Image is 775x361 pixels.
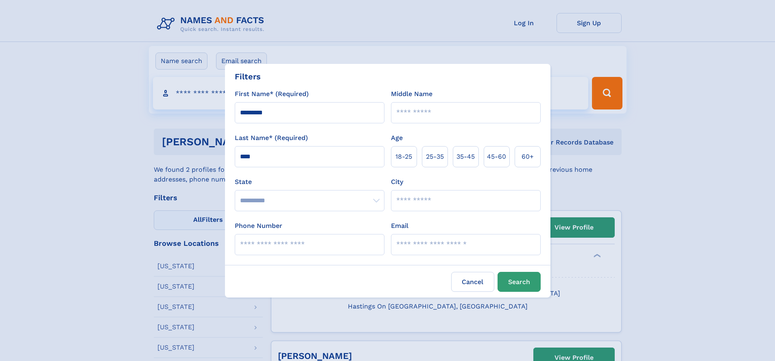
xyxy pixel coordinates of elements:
[391,177,403,187] label: City
[498,272,541,292] button: Search
[451,272,494,292] label: Cancel
[391,133,403,143] label: Age
[456,152,475,162] span: 35‑45
[391,89,432,99] label: Middle Name
[426,152,444,162] span: 25‑35
[395,152,412,162] span: 18‑25
[487,152,506,162] span: 45‑60
[522,152,534,162] span: 60+
[235,221,282,231] label: Phone Number
[391,221,408,231] label: Email
[235,177,384,187] label: State
[235,89,309,99] label: First Name* (Required)
[235,133,308,143] label: Last Name* (Required)
[235,70,261,83] div: Filters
